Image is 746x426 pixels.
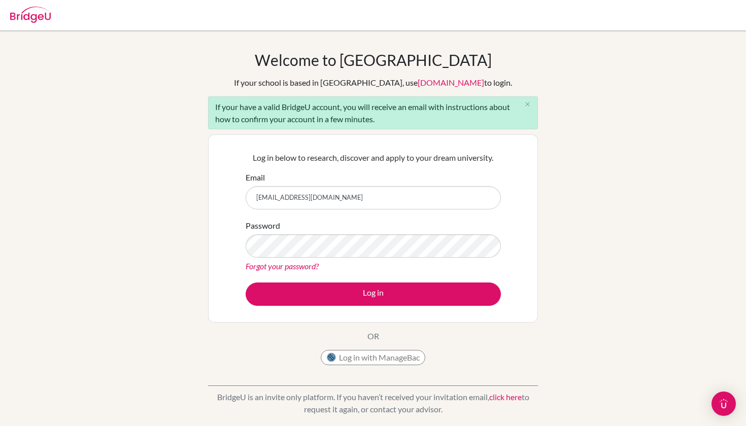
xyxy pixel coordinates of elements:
[10,7,51,23] img: Bridge-U
[321,350,425,365] button: Log in with ManageBac
[246,220,280,232] label: Password
[418,78,484,87] a: [DOMAIN_NAME]
[246,261,319,271] a: Forgot your password?
[517,97,537,112] button: Close
[208,391,538,415] p: BridgeU is an invite only platform. If you haven’t received your invitation email, to request it ...
[711,392,736,416] div: Open Intercom Messenger
[246,171,265,184] label: Email
[246,282,501,306] button: Log in
[246,152,501,164] p: Log in below to research, discover and apply to your dream university.
[524,100,531,108] i: close
[489,392,522,402] a: click here
[208,96,538,129] div: If your have a valid BridgeU account, you will receive an email with instructions about how to co...
[367,330,379,342] p: OR
[255,51,492,69] h1: Welcome to [GEOGRAPHIC_DATA]
[234,77,512,89] div: If your school is based in [GEOGRAPHIC_DATA], use to login.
